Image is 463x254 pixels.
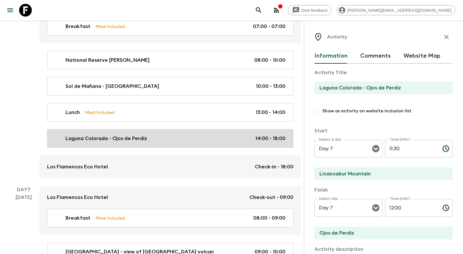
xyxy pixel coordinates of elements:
p: Meal Included [95,215,125,222]
p: 08:00 - 10:00 [254,56,285,64]
button: Comments [360,48,391,64]
p: National Reserve [PERSON_NAME] [66,56,150,64]
a: LunchMeal Included13:00 - 14:00 [47,103,293,122]
input: hh:mm [385,140,437,158]
input: End Location (leave blank if same as Start) [314,227,448,239]
a: Los Flamencos Eco HotelCheck-in - 18:00 [39,155,301,178]
p: Breakfast [66,214,90,222]
a: Los Flamencos Eco HotelCheck-out - 09:00 [39,186,301,209]
p: Start [314,127,453,135]
label: Select day [319,196,338,201]
div: [DATE] [16,2,32,178]
p: Lunch [66,109,80,116]
a: Laguna Colorada - Ojos de Perdiz14:00 - 18:00 [47,129,293,148]
p: Activity Title [314,69,453,76]
button: Open [371,203,380,212]
p: 14:00 - 18:00 [255,135,285,142]
div: [PERSON_NAME][EMAIL_ADDRESS][DOMAIN_NAME] [337,5,455,15]
span: Show as activity on website inclusion list [322,108,411,114]
a: National Reserve [PERSON_NAME]08:00 - 10:00 [47,51,293,69]
a: Sol de Mañana - [GEOGRAPHIC_DATA]10:00 - 13:00 [47,77,293,95]
p: Los Flamencos Eco Hotel [47,163,108,171]
p: Meal Included [95,23,125,30]
a: Give feedback [288,5,332,15]
span: [PERSON_NAME][EMAIL_ADDRESS][DOMAIN_NAME] [344,8,455,13]
a: BreakfastMeal Included08:00 - 09:00 [47,209,293,227]
label: Time (24hr) [389,196,410,201]
p: Breakfast [66,23,90,30]
p: Sol de Mañana - [GEOGRAPHIC_DATA] [66,82,159,90]
input: E.g Hozuagawa boat tour [314,81,448,94]
input: Start Location [314,167,448,180]
button: menu [4,4,17,17]
a: BreakfastMeal Included07:00 - 07:00 [47,17,293,36]
p: Los Flamencos Eco Hotel [47,194,108,201]
p: Check-out - 09:00 [249,194,293,201]
label: Select a day [319,137,341,142]
p: Activity description [314,245,453,253]
p: Day 7 [8,186,39,194]
p: Finish [314,186,453,194]
p: 07:00 - 07:00 [253,23,285,30]
p: Activity [327,33,347,41]
button: search adventures [252,4,265,17]
button: Choose time, selected time is 12:00 PM [439,201,452,214]
button: Open [371,144,380,153]
p: Laguna Colorada - Ojos de Perdiz [66,135,147,142]
input: hh:mm [385,199,437,217]
p: 08:00 - 09:00 [253,214,285,222]
button: Information [314,48,347,64]
label: Time (24hr) [389,137,410,142]
p: Meal Included [85,109,115,116]
p: 10:00 - 13:00 [256,82,285,90]
button: Choose time, selected time is 11:30 AM [439,142,452,155]
p: Check-in - 18:00 [255,163,293,171]
span: Give feedback [298,8,331,13]
p: 13:00 - 14:00 [256,109,285,116]
button: Website Map [403,48,440,64]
